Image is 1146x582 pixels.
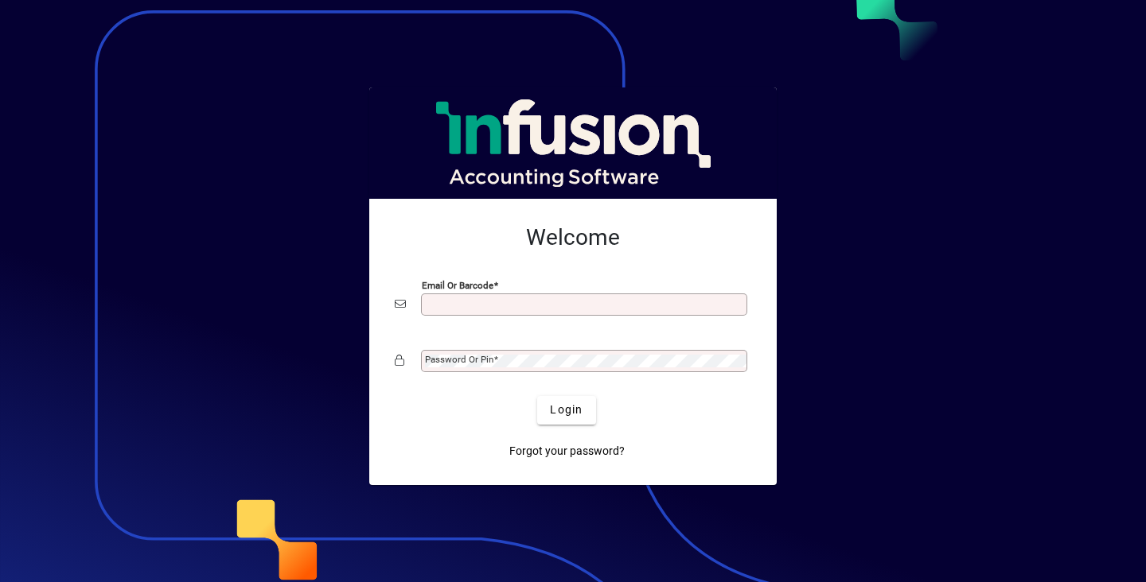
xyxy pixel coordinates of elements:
a: Forgot your password? [503,437,631,466]
h2: Welcome [395,224,751,251]
button: Login [537,396,595,425]
span: Login [550,402,583,418]
mat-label: Email or Barcode [422,279,493,290]
span: Forgot your password? [509,443,625,460]
mat-label: Password or Pin [425,354,493,365]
